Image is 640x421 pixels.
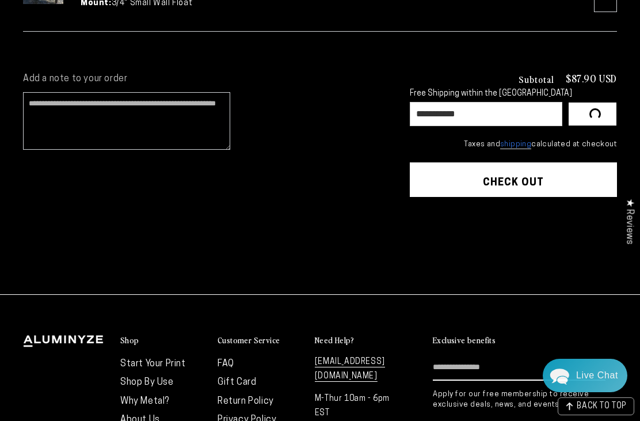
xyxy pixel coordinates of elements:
[218,335,303,346] summary: Customer Service
[23,73,387,85] label: Add a note to your order
[433,389,617,410] p: Apply for our free membership to receive exclusive deals, news, and events.
[120,378,174,387] a: Shop By Use
[120,335,139,346] h2: Shop
[576,359,618,392] div: Contact Us Directly
[218,359,234,369] a: FAQ
[315,392,401,420] p: M-Thur 10am - 6pm EST
[500,141,531,149] a: shipping
[433,335,617,346] summary: Exclusive benefits
[218,335,280,346] h2: Customer Service
[577,403,627,411] span: BACK TO TOP
[120,335,206,346] summary: Shop
[315,335,355,346] h2: Need Help?
[519,74,554,84] h3: Subtotal
[410,219,617,251] iframe: PayPal-paypal
[543,359,627,392] div: Chat widget toggle
[315,358,385,382] a: [EMAIL_ADDRESS][DOMAIN_NAME]
[315,335,401,346] summary: Need Help?
[218,378,256,387] a: Gift Card
[410,162,617,197] button: Check out
[598,355,605,389] button: Subscribe
[433,335,496,346] h2: Exclusive benefits
[618,189,640,253] div: Click to open Judge.me floating reviews tab
[410,89,617,99] div: Free Shipping within the [GEOGRAPHIC_DATA]
[120,397,169,406] a: Why Metal?
[120,359,186,369] a: Start Your Print
[566,73,617,84] p: $87.90 USD
[410,139,617,150] small: Taxes and calculated at checkout
[218,397,274,406] a: Return Policy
